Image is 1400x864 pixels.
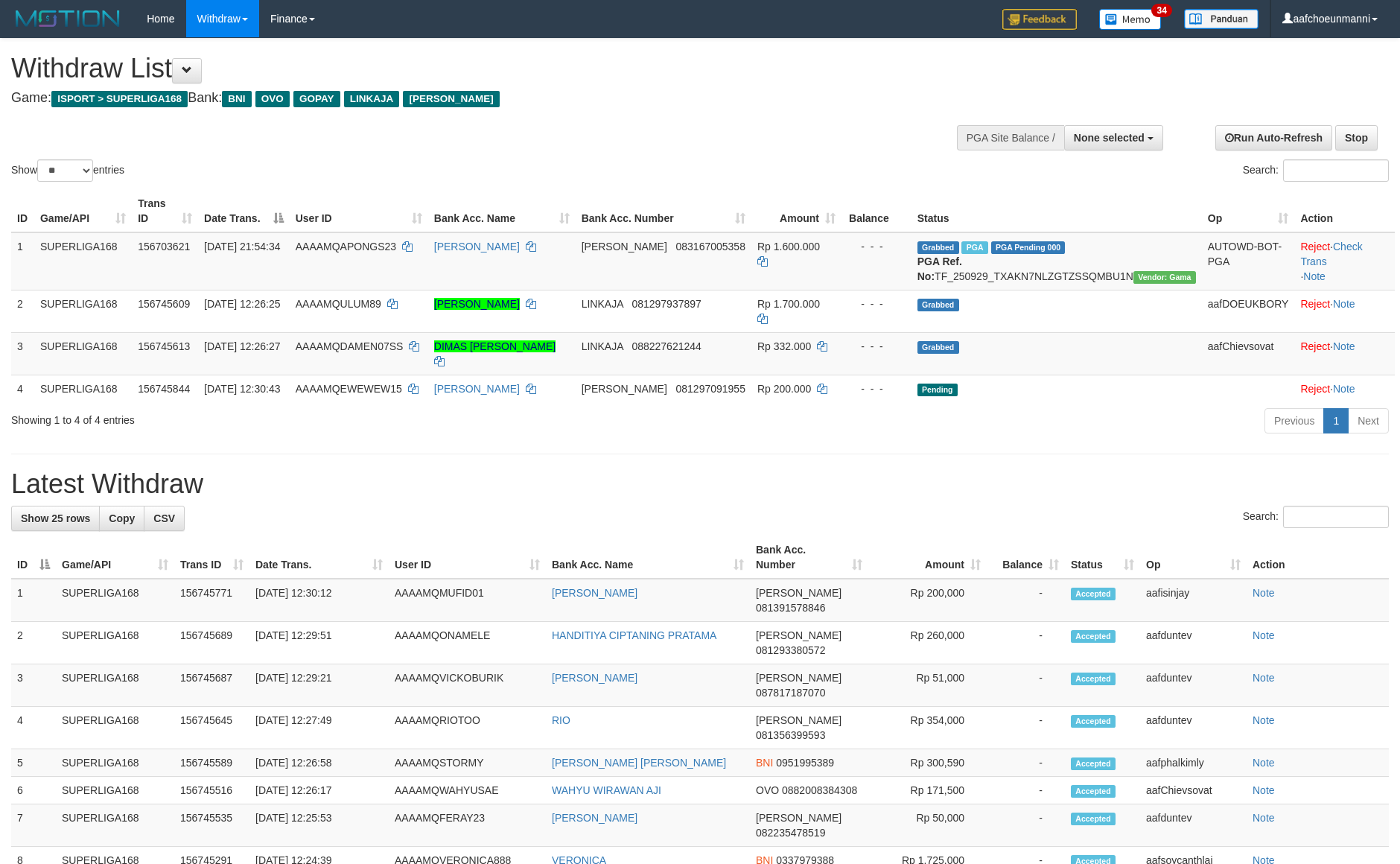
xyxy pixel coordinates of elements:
[868,804,987,847] td: Rp 50,000
[987,579,1065,622] td: -
[434,383,520,395] a: [PERSON_NAME]
[434,340,556,352] a: DIMAS [PERSON_NAME]
[841,190,911,232] th: Balance
[776,757,834,769] span: Copy 0951995389 to clipboard
[991,241,1066,254] span: PGA Pending
[756,729,825,741] span: Copy 081356399593 to clipboard
[1253,587,1275,599] a: Note
[37,159,93,182] select: Showentries
[204,383,280,395] span: [DATE] 12:30:43
[249,622,389,664] td: [DATE] 12:29:51
[249,749,389,777] td: [DATE] 12:26:58
[11,777,56,804] td: 6
[11,54,918,83] h1: Withdraw List
[1300,298,1330,310] a: Reject
[249,536,389,579] th: Date Trans.: activate to sort column ascending
[1253,672,1275,684] a: Note
[1348,408,1389,433] a: Next
[552,629,716,641] a: HANDITIYA CIPTANING PRATAMA
[138,298,190,310] span: 156745609
[51,91,188,107] span: ISPORT > SUPERLIGA168
[1140,777,1247,804] td: aafChievsovat
[204,298,280,310] span: [DATE] 12:26:25
[1074,132,1145,144] span: None selected
[1247,536,1389,579] th: Action
[868,536,987,579] th: Amount: activate to sort column ascending
[174,536,249,579] th: Trans ID: activate to sort column ascending
[11,290,34,332] td: 2
[389,777,546,804] td: AAAAMQWAHYUSAE
[756,629,841,641] span: [PERSON_NAME]
[1294,332,1395,375] td: ·
[917,241,959,254] span: Grabbed
[99,506,144,531] a: Copy
[11,332,34,375] td: 3
[757,340,811,352] span: Rp 332.000
[552,587,637,599] a: [PERSON_NAME]
[1140,749,1247,777] td: aafphalkimly
[11,375,34,402] td: 4
[1140,804,1247,847] td: aafduntev
[751,190,841,232] th: Amount: activate to sort column ascending
[255,91,290,107] span: OVO
[1253,629,1275,641] a: Note
[1300,241,1362,267] a: Check Trans
[34,232,132,290] td: SUPERLIGA168
[11,407,572,428] div: Showing 1 to 4 of 4 entries
[750,536,868,579] th: Bank Acc. Number: activate to sort column ascending
[34,375,132,402] td: SUPERLIGA168
[11,159,124,182] label: Show entries
[11,506,100,531] a: Show 25 rows
[344,91,400,107] span: LINKAJA
[296,383,402,395] span: AAAAMQEWEWEW15
[11,91,918,106] h4: Game: Bank:
[961,241,987,254] span: Marked by aafchhiseyha
[1071,673,1116,685] span: Accepted
[757,383,811,395] span: Rp 200.000
[987,777,1065,804] td: -
[56,707,174,749] td: SUPERLIGA168
[582,340,623,352] span: LINKAJA
[249,664,389,707] td: [DATE] 12:29:21
[756,687,825,699] span: Copy 087817187070 to clipboard
[847,296,906,311] div: - - -
[1303,270,1326,282] a: Note
[1283,159,1389,182] input: Search:
[1253,784,1275,796] a: Note
[1140,664,1247,707] td: aafduntev
[1253,757,1275,769] a: Note
[138,340,190,352] span: 156745613
[1300,340,1330,352] a: Reject
[987,707,1065,749] td: -
[1333,383,1355,395] a: Note
[1243,159,1389,182] label: Search:
[56,579,174,622] td: SUPERLIGA168
[756,827,825,839] span: Copy 082235478519 to clipboard
[1140,536,1247,579] th: Op: activate to sort column ascending
[987,622,1065,664] td: -
[917,255,962,282] b: PGA Ref. No:
[56,777,174,804] td: SUPERLIGA168
[249,707,389,749] td: [DATE] 12:27:49
[144,506,185,531] a: CSV
[174,707,249,749] td: 156745645
[1202,290,1295,332] td: aafDOEUKBORY
[552,757,726,769] a: [PERSON_NAME] [PERSON_NAME]
[1184,9,1259,29] img: panduan.png
[1215,125,1332,150] a: Run Auto-Refresh
[1283,506,1389,528] input: Search:
[109,512,135,524] span: Copy
[1333,298,1355,310] a: Note
[552,784,661,796] a: WAHYU WIRAWAN AJI
[1002,9,1077,30] img: Feedback.jpg
[756,672,841,684] span: [PERSON_NAME]
[1140,622,1247,664] td: aafduntev
[676,383,745,395] span: Copy 081297091955 to clipboard
[1294,232,1395,290] td: · ·
[757,298,820,310] span: Rp 1.700.000
[174,622,249,664] td: 156745689
[1099,9,1162,30] img: Button%20Memo.svg
[56,622,174,664] td: SUPERLIGA168
[204,241,280,252] span: [DATE] 21:54:34
[1065,536,1140,579] th: Status: activate to sort column ascending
